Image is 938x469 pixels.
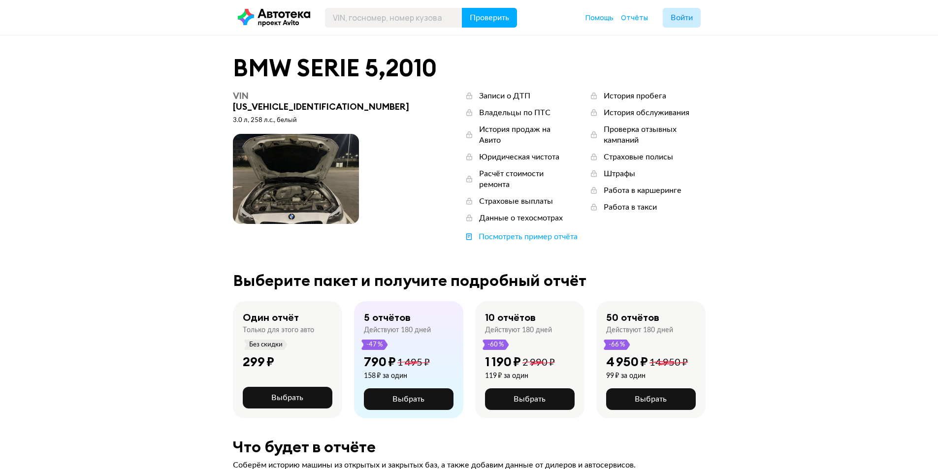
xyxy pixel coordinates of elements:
[621,13,648,22] span: Отчёты
[479,196,553,207] div: Страховые выплаты
[485,326,552,335] div: Действуют 180 дней
[604,202,657,213] div: Работа в такси
[366,340,384,350] span: -47 %
[233,116,416,125] div: 3.0 л, 258 л.c., белый
[604,152,673,162] div: Страховые полисы
[243,311,299,324] div: Один отчёт
[606,311,659,324] div: 50 отчётов
[606,372,688,380] div: 99 ₽ за один
[514,395,546,403] span: Выбрать
[585,13,614,22] span: Помощь
[233,90,249,101] span: VIN
[464,231,578,242] a: Посмотреть пример отчёта
[604,168,635,179] div: Штрафы
[606,388,696,410] button: Выбрать
[479,231,578,242] div: Посмотреть пример отчёта
[606,354,648,370] div: 4 950 ₽
[663,8,701,28] button: Войти
[479,124,569,146] div: История продаж на Авито
[233,272,706,289] div: Выберите пакет и получите подробный отчёт
[604,91,666,101] div: История пробега
[608,340,626,350] span: -66 %
[462,8,517,28] button: Проверить
[364,311,411,324] div: 5 отчётов
[485,354,521,370] div: 1 190 ₽
[364,354,396,370] div: 790 ₽
[364,388,453,410] button: Выбрать
[604,107,689,118] div: История обслуживания
[392,395,424,403] span: Выбрать
[635,395,667,403] span: Выбрать
[621,13,648,23] a: Отчёты
[585,13,614,23] a: Помощь
[485,388,575,410] button: Выбрать
[243,326,314,335] div: Только для этого авто
[487,340,505,350] span: -60 %
[485,372,555,380] div: 119 ₽ за один
[479,152,559,162] div: Юридическая чистота
[479,91,530,101] div: Записи о ДТП
[671,14,693,22] span: Войти
[604,185,681,196] div: Работа в каршеринге
[233,91,416,112] div: [US_VEHICLE_IDENTIFICATION_NUMBER]
[397,358,430,368] span: 1 495 ₽
[479,213,563,223] div: Данные о техосмотрах
[606,326,673,335] div: Действуют 180 дней
[233,438,706,456] div: Что будет в отчёте
[325,8,462,28] input: VIN, госномер, номер кузова
[364,372,430,380] div: 158 ₽ за один
[271,394,303,402] span: Выбрать
[479,168,569,190] div: Расчёт стоимости ремонта
[470,14,509,22] span: Проверить
[522,358,555,368] span: 2 990 ₽
[249,340,283,350] span: Без скидки
[649,358,688,368] span: 14 950 ₽
[243,387,332,408] button: Выбрать
[233,55,706,81] div: BMW SERIE 5 , 2010
[243,354,274,370] div: 299 ₽
[479,107,550,118] div: Владельцы по ПТС
[364,326,431,335] div: Действуют 180 дней
[485,311,536,324] div: 10 отчётов
[604,124,706,146] div: Проверка отзывных кампаний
